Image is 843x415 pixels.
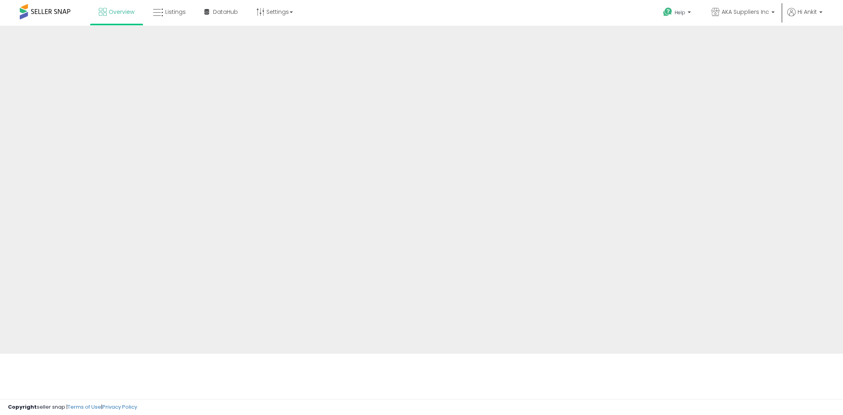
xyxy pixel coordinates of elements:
span: Overview [109,8,134,16]
i: Get Help [663,7,673,17]
a: Help [657,1,699,26]
span: DataHub [213,8,238,16]
span: Listings [165,8,186,16]
span: Help [675,9,685,16]
a: Hi Ankit [787,8,822,26]
span: AKA Suppliers Inc [722,8,769,16]
span: Hi Ankit [798,8,817,16]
